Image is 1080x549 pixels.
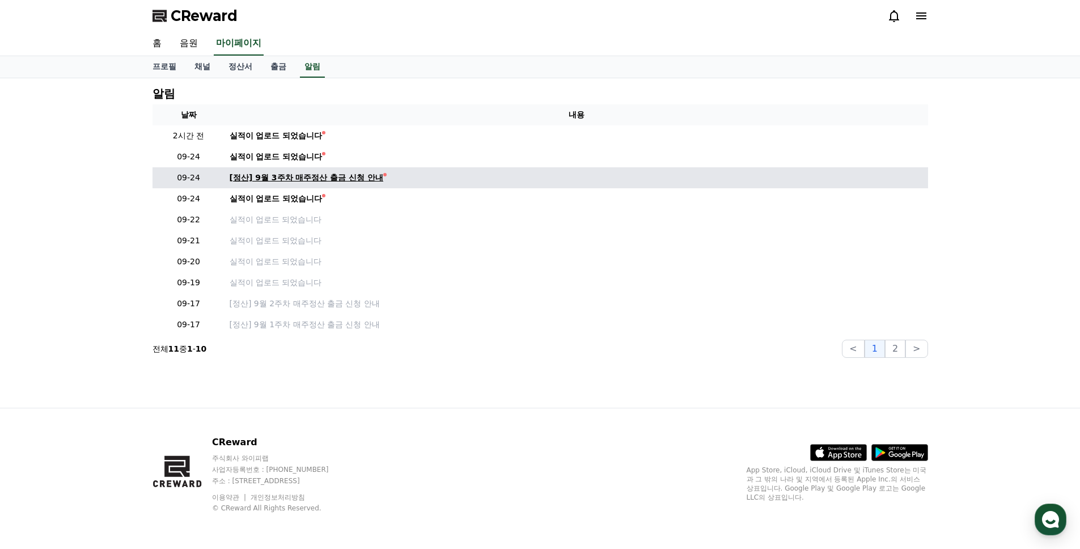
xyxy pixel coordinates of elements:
a: 정산서 [219,56,261,78]
a: 이용약관 [212,493,248,501]
div: [정산] 9월 3주차 매주정산 출금 신청 안내 [230,172,384,184]
a: 개인정보처리방침 [251,493,305,501]
th: 날짜 [153,104,225,125]
span: 홈 [36,377,43,386]
span: 대화 [104,377,117,386]
p: 전체 중 - [153,343,207,354]
button: > [905,340,927,358]
a: 채널 [185,56,219,78]
a: 실적이 업로드 되었습니다 [230,256,924,268]
a: [정산] 9월 2주차 매주정산 출금 신청 안내 [230,298,924,310]
p: CReward [212,436,350,449]
p: 09-19 [157,277,221,289]
a: 대화 [75,360,146,388]
a: 홈 [3,360,75,388]
p: 09-24 [157,172,221,184]
p: App Store, iCloud, iCloud Drive 및 iTunes Store는 미국과 그 밖의 나라 및 지역에서 등록된 Apple Inc.의 서비스 상표입니다. Goo... [747,466,928,502]
strong: 1 [187,344,193,353]
a: 실적이 업로드 되었습니다 [230,235,924,247]
a: 홈 [143,32,171,56]
p: 09-22 [157,214,221,226]
a: 출금 [261,56,295,78]
span: 설정 [175,377,189,386]
a: 설정 [146,360,218,388]
strong: 11 [168,344,179,353]
a: 실적이 업로드 되었습니다 [230,214,924,226]
a: 실적이 업로드 되었습니다 [230,193,924,205]
button: 1 [865,340,885,358]
p: 09-20 [157,256,221,268]
a: 음원 [171,32,207,56]
a: CReward [153,7,238,25]
p: 주식회사 와이피랩 [212,454,350,463]
p: 2시간 전 [157,130,221,142]
div: 실적이 업로드 되었습니다 [230,130,323,142]
p: 09-17 [157,298,221,310]
p: 사업자등록번호 : [PHONE_NUMBER] [212,465,350,474]
a: 실적이 업로드 되었습니다 [230,130,924,142]
a: 알림 [300,56,325,78]
a: 마이페이지 [214,32,264,56]
span: CReward [171,7,238,25]
p: 09-24 [157,193,221,205]
p: 09-21 [157,235,221,247]
p: 주소 : [STREET_ADDRESS] [212,476,350,485]
p: 09-17 [157,319,221,331]
h4: 알림 [153,87,175,100]
div: 실적이 업로드 되었습니다 [230,151,323,163]
div: 실적이 업로드 되었습니다 [230,193,323,205]
strong: 10 [196,344,206,353]
p: 09-24 [157,151,221,163]
button: 2 [885,340,905,358]
th: 내용 [225,104,928,125]
a: 실적이 업로드 되었습니다 [230,277,924,289]
a: [정산] 9월 1주차 매주정산 출금 신청 안내 [230,319,924,331]
button: < [842,340,864,358]
a: 실적이 업로드 되었습니다 [230,151,924,163]
a: [정산] 9월 3주차 매주정산 출금 신청 안내 [230,172,924,184]
a: 프로필 [143,56,185,78]
p: © CReward All Rights Reserved. [212,504,350,513]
